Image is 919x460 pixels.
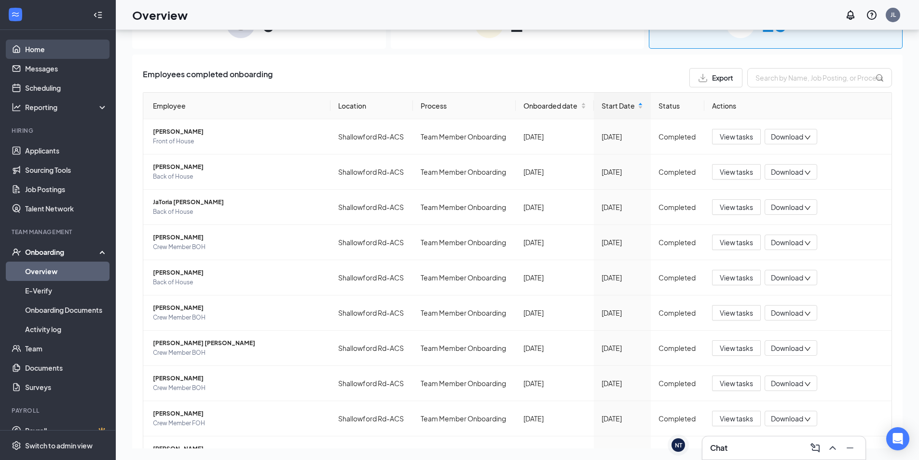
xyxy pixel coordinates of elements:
[153,409,323,418] span: [PERSON_NAME]
[523,378,586,389] div: [DATE]
[153,268,323,278] span: [PERSON_NAME]
[153,207,323,217] span: Back of House
[844,442,856,454] svg: Minimize
[658,413,697,424] div: Completed
[25,320,108,339] a: Activity log
[720,307,753,318] span: View tasks
[804,169,811,176] span: down
[658,378,697,389] div: Completed
[330,190,413,225] td: Shallowford Rd-ACS
[720,378,753,389] span: View tasks
[704,93,892,119] th: Actions
[330,154,413,190] td: Shallowford Rd-ACS
[804,240,811,247] span: down
[153,242,323,252] span: Crew Member BOH
[712,340,761,356] button: View tasks
[825,440,840,456] button: ChevronUp
[523,167,586,177] div: [DATE]
[710,443,727,453] h3: Chat
[523,202,586,212] div: [DATE]
[712,164,761,180] button: View tasks
[25,262,108,281] a: Overview
[413,366,516,401] td: Team Member Onboarding
[804,346,811,352] span: down
[720,413,753,424] span: View tasks
[720,167,753,177] span: View tasks
[25,59,108,78] a: Messages
[523,343,586,353] div: [DATE]
[153,374,323,383] span: [PERSON_NAME]
[413,154,516,190] td: Team Member Onboarding
[891,11,896,19] div: JL
[25,441,93,450] div: Switch to admin view
[720,272,753,283] span: View tasks
[413,93,516,119] th: Process
[12,441,21,450] svg: Settings
[602,167,643,177] div: [DATE]
[866,9,878,21] svg: QuestionInfo
[804,275,811,282] span: down
[25,339,108,358] a: Team
[658,131,697,142] div: Completed
[658,202,697,212] div: Completed
[143,68,273,87] span: Employees completed onboarding
[523,237,586,248] div: [DATE]
[712,235,761,250] button: View tasks
[523,131,586,142] div: [DATE]
[25,281,108,300] a: E-Verify
[153,444,323,454] span: [PERSON_NAME]
[804,310,811,317] span: down
[330,331,413,366] td: Shallowford Rd-ACS
[886,427,909,450] div: Open Intercom Messenger
[413,190,516,225] td: Team Member Onboarding
[720,237,753,248] span: View tasks
[153,338,323,348] span: [PERSON_NAME] [PERSON_NAME]
[153,418,323,428] span: Crew Member FOH
[330,225,413,260] td: Shallowford Rd-ACS
[689,68,742,87] button: Export
[804,134,811,141] span: down
[11,10,20,19] svg: WorkstreamLogo
[658,307,697,318] div: Completed
[651,93,704,119] th: Status
[771,273,803,283] span: Download
[808,440,823,456] button: ComposeMessage
[12,126,106,135] div: Hiring
[25,141,108,160] a: Applicants
[153,127,323,137] span: [PERSON_NAME]
[712,199,761,215] button: View tasks
[827,442,838,454] svg: ChevronUp
[153,313,323,322] span: Crew Member BOH
[413,225,516,260] td: Team Member Onboarding
[602,378,643,389] div: [DATE]
[25,78,108,98] a: Scheduling
[771,378,803,389] span: Download
[25,102,108,112] div: Reporting
[12,228,106,236] div: Team Management
[675,441,682,449] div: NT
[602,413,643,424] div: [DATE]
[153,348,323,358] span: Crew Member BOH
[25,300,108,320] a: Onboarding Documents
[720,343,753,353] span: View tasks
[602,100,636,111] span: Start Date
[712,305,761,321] button: View tasks
[747,68,892,87] input: Search by Name, Job Posting, or Process
[771,308,803,318] span: Download
[658,343,697,353] div: Completed
[153,197,323,207] span: JaToria [PERSON_NAME]
[658,272,697,283] div: Completed
[771,132,803,142] span: Download
[771,202,803,212] span: Download
[720,131,753,142] span: View tasks
[153,172,323,181] span: Back of House
[132,7,188,23] h1: Overview
[25,160,108,180] a: Sourcing Tools
[153,137,323,146] span: Front of House
[330,93,413,119] th: Location
[712,376,761,391] button: View tasks
[602,202,643,212] div: [DATE]
[523,413,586,424] div: [DATE]
[804,205,811,211] span: down
[845,9,856,21] svg: Notifications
